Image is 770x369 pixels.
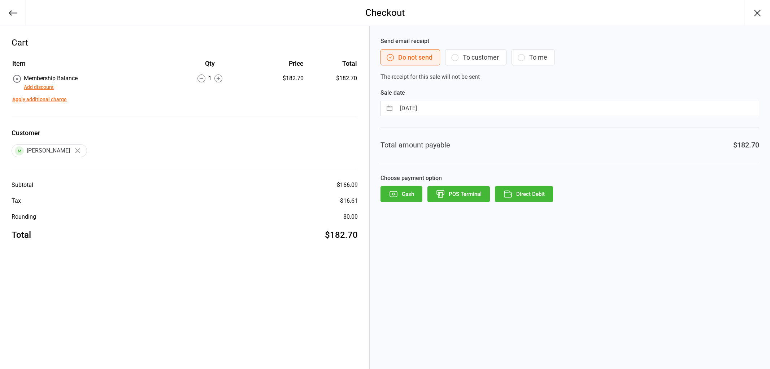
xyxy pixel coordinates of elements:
[380,49,440,65] button: Do not send
[306,59,357,73] th: Total
[343,213,358,221] div: $0.00
[380,37,759,46] label: Send email receipt
[24,83,54,91] button: Add discount
[250,59,304,68] div: Price
[250,74,304,83] div: $182.70
[306,74,357,91] td: $182.70
[340,197,358,205] div: $16.61
[12,96,67,103] button: Apply additional charge
[171,59,249,73] th: Qty
[24,75,78,82] span: Membership Balance
[12,228,31,241] div: Total
[512,49,555,65] button: To me
[12,197,21,205] div: Tax
[12,181,33,189] div: Subtotal
[380,37,759,81] div: The receipt for this sale will not be sent
[12,59,170,73] th: Item
[733,140,759,150] div: $182.70
[380,186,422,202] button: Cash
[12,36,358,49] div: Cart
[380,174,759,183] label: Choose payment option
[12,144,87,157] div: [PERSON_NAME]
[380,89,759,97] label: Sale date
[12,213,36,221] div: Rounding
[325,228,358,241] div: $182.70
[337,181,358,189] div: $166.09
[445,49,506,65] button: To customer
[495,186,553,202] button: Direct Debit
[12,128,358,138] label: Customer
[380,140,450,150] div: Total amount payable
[171,74,249,83] div: 1
[427,186,490,202] button: POS Terminal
